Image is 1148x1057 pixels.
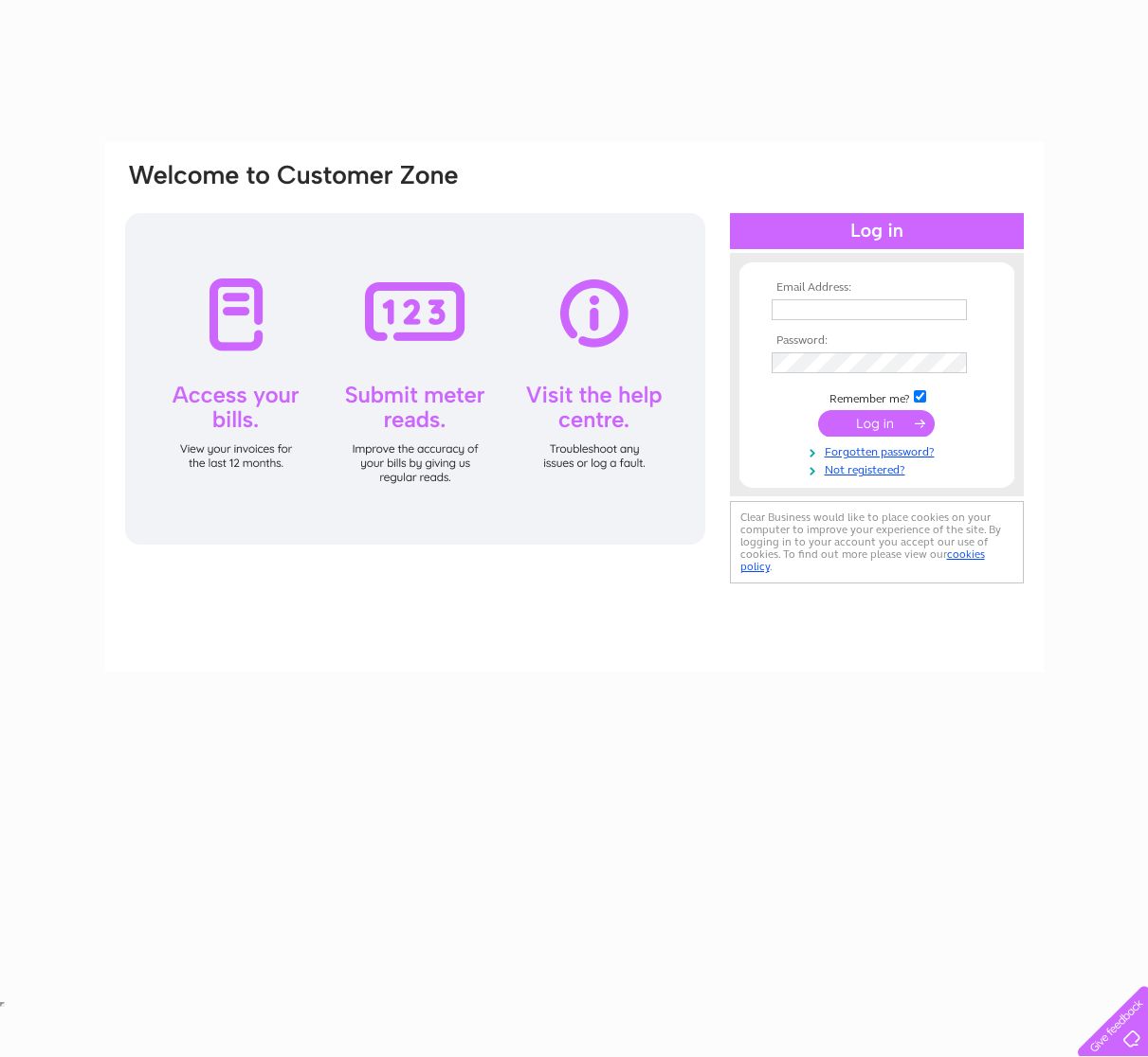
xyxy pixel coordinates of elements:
[772,441,987,459] a: Forgotten password?
[772,459,987,477] a: Not registered?
[767,334,987,348] th: Password:
[740,547,985,573] a: cookies policy
[818,410,935,437] input: Submit
[767,387,987,406] td: Remember me?
[767,281,987,295] th: Email Address:
[730,501,1024,583] div: Clear Business would like to place cookies on your computer to improve your experience of the sit...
